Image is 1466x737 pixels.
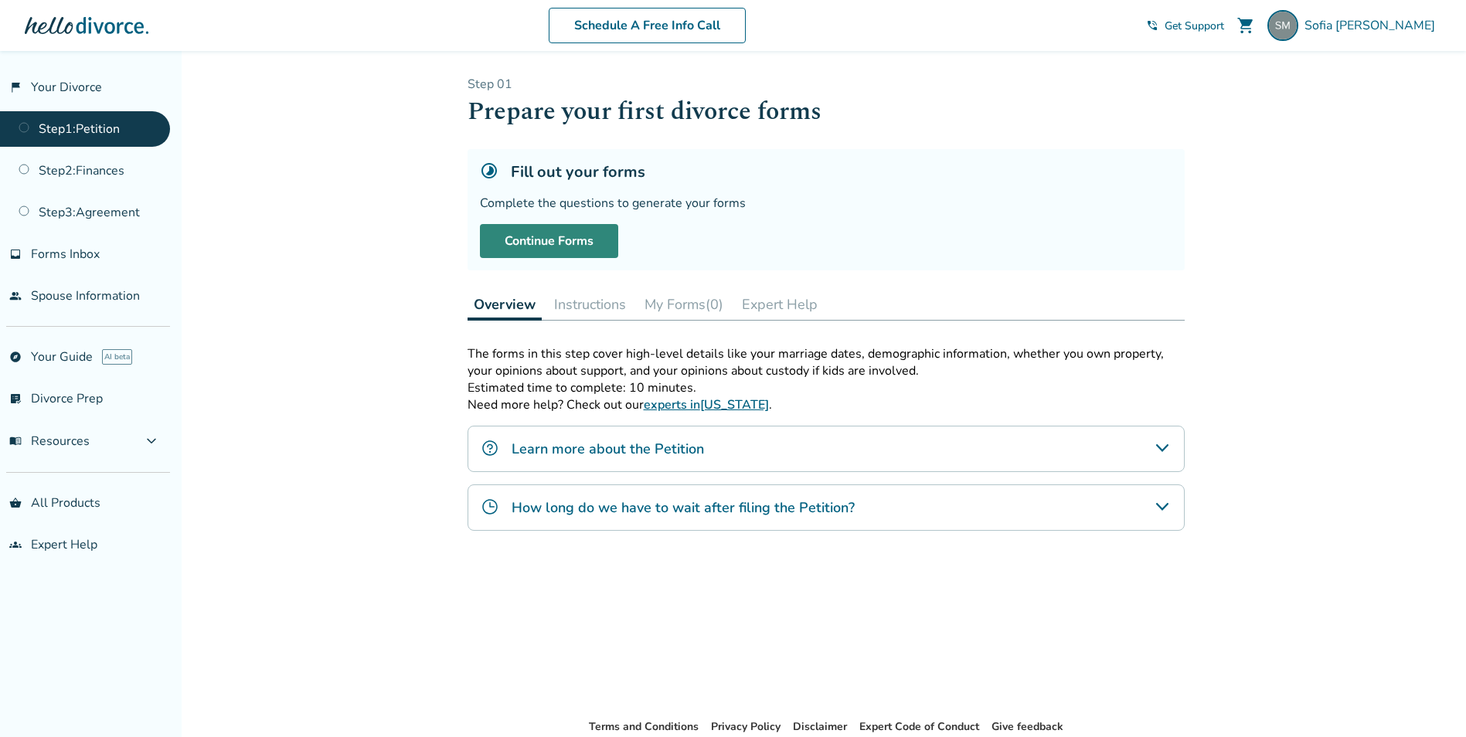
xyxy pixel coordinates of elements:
span: Get Support [1165,19,1224,33]
span: Forms Inbox [31,246,100,263]
a: Terms and Conditions [589,719,699,734]
div: Learn more about the Petition [468,426,1185,472]
button: Expert Help [736,289,824,320]
span: groups [9,538,22,551]
a: Continue Forms [480,224,618,258]
span: people [9,290,22,302]
span: AI beta [102,349,132,365]
button: Instructions [548,289,632,320]
img: How long do we have to wait after filing the Petition? [481,498,499,516]
span: Resources [9,433,90,450]
button: Overview [468,289,542,321]
span: menu_book [9,435,22,447]
span: explore [9,351,22,363]
button: My Forms(0) [638,289,730,320]
p: Estimated time to complete: 10 minutes. [468,379,1185,396]
li: Disclaimer [793,718,847,736]
iframe: Chat Widget [1389,663,1466,737]
p: Step 0 1 [468,76,1185,93]
a: experts in[US_STATE] [644,396,769,413]
a: phone_in_talkGet Support [1146,19,1224,33]
span: shopping_cart [1236,16,1255,35]
h4: Learn more about the Petition [512,439,704,459]
a: Privacy Policy [711,719,781,734]
h4: How long do we have to wait after filing the Petition? [512,498,855,518]
img: Learn more about the Petition [481,439,499,457]
p: The forms in this step cover high-level details like your marriage dates, demographic information... [468,345,1185,379]
h1: Prepare your first divorce forms [468,93,1185,131]
img: sofia.smith1166@gmail.com [1267,10,1298,41]
span: inbox [9,248,22,260]
span: shopping_basket [9,497,22,509]
h5: Fill out your forms [511,161,645,182]
span: phone_in_talk [1146,19,1158,32]
a: Schedule A Free Info Call [549,8,746,43]
p: Need more help? Check out our . [468,396,1185,413]
li: Give feedback [992,718,1063,736]
span: Sofia [PERSON_NAME] [1304,17,1441,34]
span: expand_more [142,432,161,450]
span: flag_2 [9,81,22,93]
a: Expert Code of Conduct [859,719,979,734]
div: Complete the questions to generate your forms [480,195,1172,212]
div: How long do we have to wait after filing the Petition? [468,484,1185,531]
span: list_alt_check [9,392,22,405]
